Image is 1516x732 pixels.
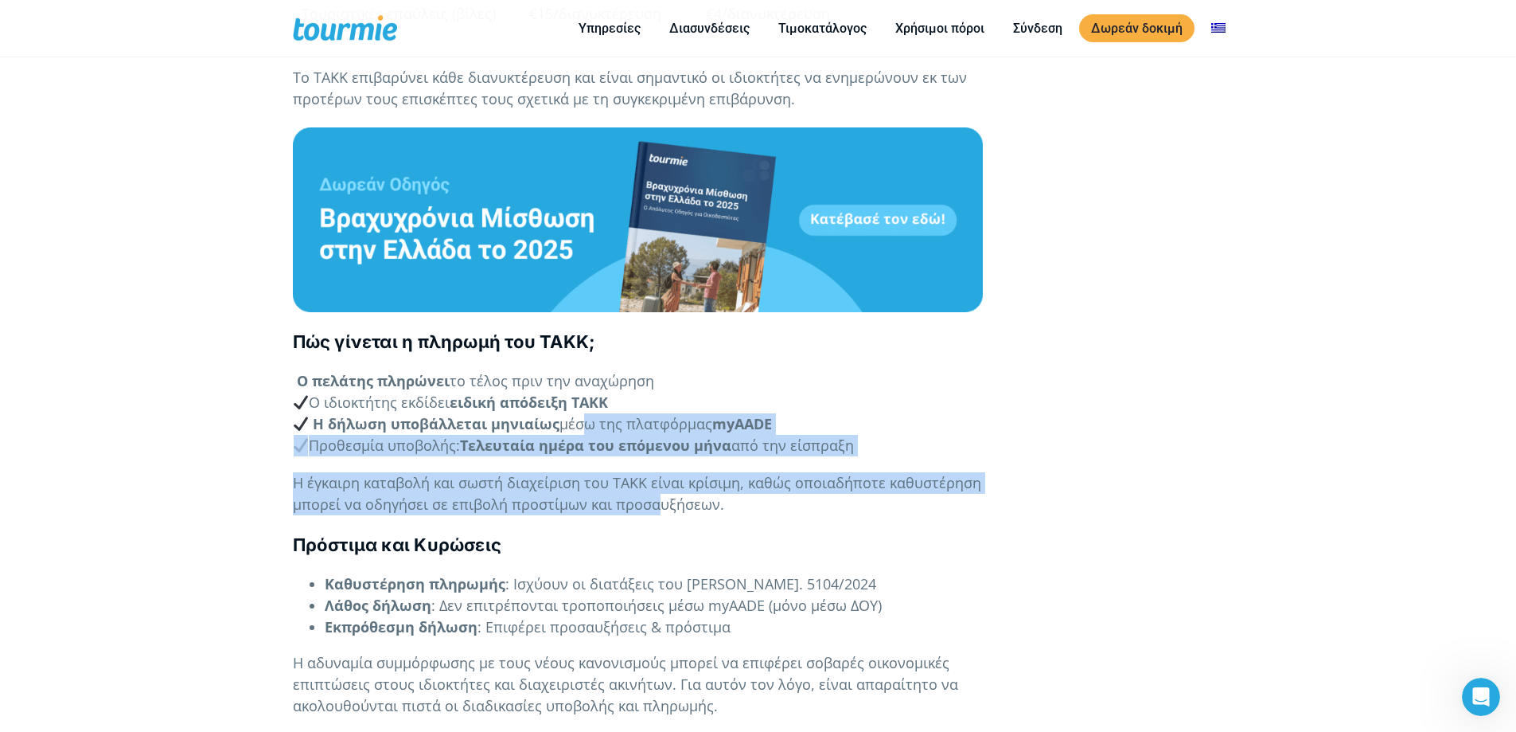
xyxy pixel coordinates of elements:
[293,436,461,455] span: Προθεσμία υποβολής:
[559,414,712,433] span: μέσω της πλατφόρμας
[657,18,762,38] a: Διασυνδέσεις
[477,617,731,636] span: : Επιφέρει προσαυξήσεις & πρόστιμα
[325,596,431,615] b: Λάθος δήλωση
[313,414,559,433] b: Η δήλωση υποβάλλεται μηνιαίως
[505,574,876,593] span: : Ισχύουν οι διατάξεις του [PERSON_NAME]. 5104/2024
[1199,18,1237,38] a: Αλλαγή σε
[1079,14,1194,42] a: Δωρεάν δοκιμή
[450,371,654,390] span: το τέλος πριν την αναχώρηση
[731,436,854,455] span: από την είσπραξη
[883,18,996,38] a: Χρήσιμοι πόροι
[325,574,505,593] b: Καθυστέρηση πληρωμής
[293,68,967,108] span: Το ΤΑΚΚ επιβαρύνει κάθε διανυκτέρευση και είναι σημαντικό οι ιδιοκτήτες να ενημερώνουν εκ των προ...
[325,617,477,636] b: Εκπρόθεσμη δήλωση
[293,653,958,715] span: Η αδυναμία συμμόρφωσης με τους νέους κανονισμούς μπορεί να επιφέρει σοβαρές οικονομικές επιπτώσει...
[293,393,450,412] span: Ο ιδιοκτήτης εκδίδει
[297,371,450,390] b: Ο πελάτης πληρώνει
[460,436,731,455] b: Τελευταία ημέρα του επόμενου μήνα
[431,596,882,615] span: : Δεν επιτρέπονται τροποποιήσεις μέσω myAADE (μόνο μέσω ΔΟΥ)
[567,18,653,38] a: Υπηρεσίες
[293,331,596,352] b: Πώς γίνεται η πληρωμή του ΤΑΚΚ;
[293,534,502,555] b: Πρόστιμα και Κυρώσεις
[293,473,981,514] span: Η έγκαιρη καταβολή και σωστή διαχείριση του ΤΑΚΚ είναι κρίσιμη, καθώς οποιαδήποτε καθυστέρηση μπο...
[450,393,608,412] b: ειδική απόδειξη ΤΑΚΚ
[1001,18,1074,38] a: Σύνδεση
[766,18,879,38] a: Τιμοκατάλογος
[712,414,772,433] b: myAADE
[1462,678,1500,716] iframe: Intercom live chat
